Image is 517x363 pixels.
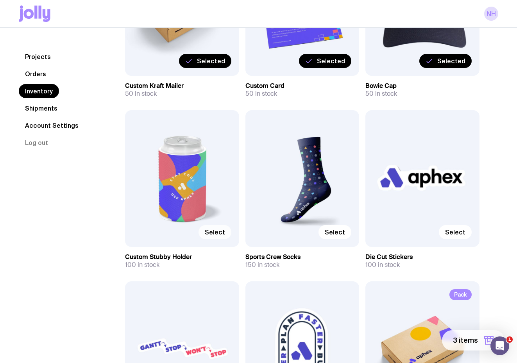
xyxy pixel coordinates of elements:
[484,7,498,21] a: NH
[245,253,360,261] h3: Sports Crew Socks
[490,336,509,355] iframe: Intercom live chat
[449,289,472,300] span: Pack
[442,330,504,350] button: 3 items
[125,261,159,269] span: 100 in stock
[365,82,479,90] h3: Bowie Cap
[317,57,345,65] span: Selected
[437,57,465,65] span: Selected
[19,118,85,132] a: Account Settings
[19,50,57,64] a: Projects
[19,101,64,115] a: Shipments
[245,90,277,98] span: 50 in stock
[453,336,478,345] span: 3 items
[365,90,397,98] span: 50 in stock
[19,67,52,81] a: Orders
[245,82,360,90] h3: Custom Card
[19,136,54,150] button: Log out
[365,261,400,269] span: 100 in stock
[197,57,225,65] span: Selected
[245,261,279,269] span: 150 in stock
[365,253,479,261] h3: Die Cut Stickers
[19,84,59,98] a: Inventory
[205,228,225,236] span: Select
[125,82,239,90] h3: Custom Kraft Mailer
[325,228,345,236] span: Select
[125,90,157,98] span: 50 in stock
[445,228,465,236] span: Select
[125,253,239,261] h3: Custom Stubby Holder
[506,336,513,343] span: 1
